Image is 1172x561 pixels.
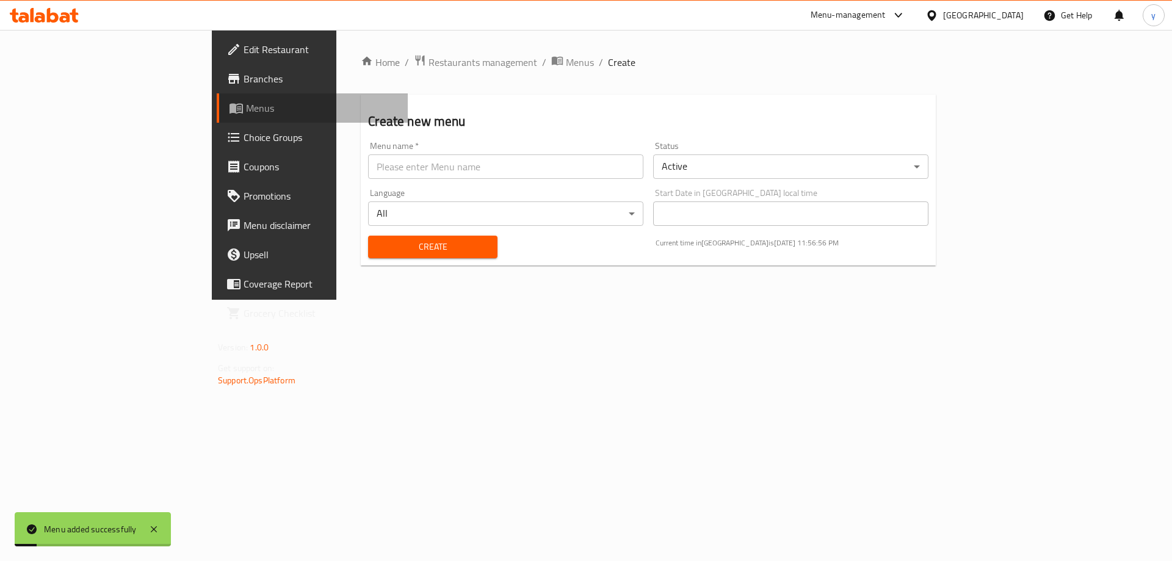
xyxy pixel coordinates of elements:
a: Menus [217,93,408,123]
input: Please enter Menu name [368,154,643,179]
span: Grocery Checklist [244,306,398,320]
span: Get support on: [218,360,274,376]
span: Menus [566,55,594,70]
a: Menus [551,54,594,70]
div: Menu-management [811,8,886,23]
li: / [542,55,546,70]
a: Grocery Checklist [217,299,408,328]
span: Create [378,239,487,255]
span: 1.0.0 [250,339,269,355]
span: Version: [218,339,248,355]
button: Create [368,236,497,258]
a: Edit Restaurant [217,35,408,64]
a: Branches [217,64,408,93]
span: y [1151,9,1156,22]
a: Promotions [217,181,408,211]
a: Coupons [217,152,408,181]
span: Upsell [244,247,398,262]
span: Menu disclaimer [244,218,398,233]
span: Branches [244,71,398,86]
span: Choice Groups [244,130,398,145]
a: Support.OpsPlatform [218,372,295,388]
div: [GEOGRAPHIC_DATA] [943,9,1024,22]
span: Create [608,55,635,70]
a: Choice Groups [217,123,408,152]
span: Edit Restaurant [244,42,398,57]
div: All [368,201,643,226]
a: Coverage Report [217,269,408,299]
span: Promotions [244,189,398,203]
a: Upsell [217,240,408,269]
p: Current time in [GEOGRAPHIC_DATA] is [DATE] 11:56:56 PM [656,237,928,248]
li: / [599,55,603,70]
div: Active [653,154,928,179]
a: Menu disclaimer [217,211,408,240]
a: Restaurants management [414,54,537,70]
span: Restaurants management [429,55,537,70]
h2: Create new menu [368,112,928,131]
span: Coverage Report [244,277,398,291]
span: Coupons [244,159,398,174]
span: Menus [246,101,398,115]
nav: breadcrumb [361,54,936,70]
div: Menu added successfully [44,523,137,536]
